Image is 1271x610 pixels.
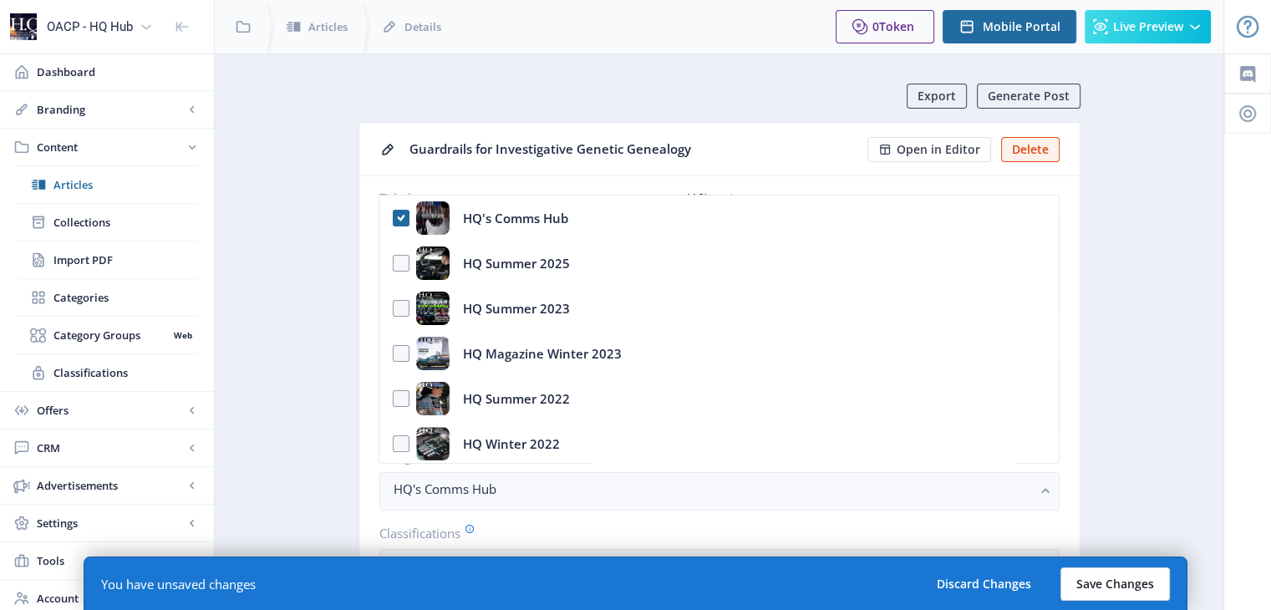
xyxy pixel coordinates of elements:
[983,20,1060,33] span: Mobile Portal
[10,13,37,40] img: 18f1c7b8-ae3a-4821-8542-06a67e3d581f.png
[53,176,197,193] span: Articles
[37,515,184,531] span: Settings
[416,247,450,280] img: 2250c265-f4bc-4995-a897-00fc85866e7b.jpg
[977,84,1080,109] button: Generate Post
[17,317,197,353] a: Category GroupsWeb
[416,382,450,415] img: eaeda092-9a9e-418d-ad51-66ee8a3dc618.png
[463,337,622,370] div: HQ Magazine Winter 2023
[1001,137,1060,162] button: Delete
[168,327,197,343] nb-badge: Web
[37,402,184,419] span: Offers
[17,241,197,278] a: Import PDF
[907,84,967,109] button: Export
[918,89,956,103] span: Export
[394,479,1032,499] nb-select-label: HQ's Comms Hub
[836,10,934,43] button: 0Token
[1085,10,1211,43] button: Live Preview
[684,190,709,206] span: (46)
[379,549,1060,582] button: Choose Classifications
[17,166,197,203] a: Articles
[37,552,184,569] span: Tools
[17,279,197,316] a: Categories
[379,190,538,206] label: Title
[379,472,1060,511] button: HQ's Comms Hub
[379,524,1046,542] label: Classifications
[17,354,197,391] a: Classifications
[416,337,450,370] img: e06c6128-d2a8-42d6-93e4-2e55feea9c89.jpg
[416,292,450,325] img: 9b62ebaa-53eb-4288-9f5a-4455402695f1.jpg
[101,576,256,592] div: You have unsaved changes
[463,427,560,460] div: HQ Winter 2022
[988,89,1070,103] span: Generate Post
[943,10,1076,43] button: Mobile Portal
[879,18,914,34] span: Token
[37,440,184,456] span: CRM
[897,143,980,156] span: Open in Editor
[409,136,857,162] div: Guardrails for Investigative Genetic Genealogy
[416,427,450,460] img: 5bc102ea-e99f-4c47-8cea-887677708b02.png
[37,64,201,80] span: Dashboard
[1113,20,1183,33] span: Live Preview
[463,292,570,325] div: HQ Summer 2023
[37,139,184,155] span: Content
[416,201,450,235] img: 40014768-3d99-43b8-8f71-3644456054fc.png
[404,18,441,35] span: Details
[921,567,1047,601] button: Discard Changes
[37,477,184,494] span: Advertisements
[37,590,184,607] span: Account
[53,327,168,343] span: Category Groups
[37,101,184,118] span: Branding
[47,8,133,45] div: OACP - HQ Hub
[53,364,197,381] span: Classifications
[867,137,991,162] button: Open in Editor
[17,204,197,241] a: Collections
[53,289,197,306] span: Categories
[730,190,1046,206] label: Image
[53,252,197,268] span: Import PDF
[1060,567,1170,601] button: Save Changes
[308,18,348,35] span: Articles
[463,382,570,415] div: HQ Summer 2022
[463,247,570,280] div: HQ Summer 2025
[463,201,568,235] div: HQ's Comms Hub
[53,214,197,231] span: Collections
